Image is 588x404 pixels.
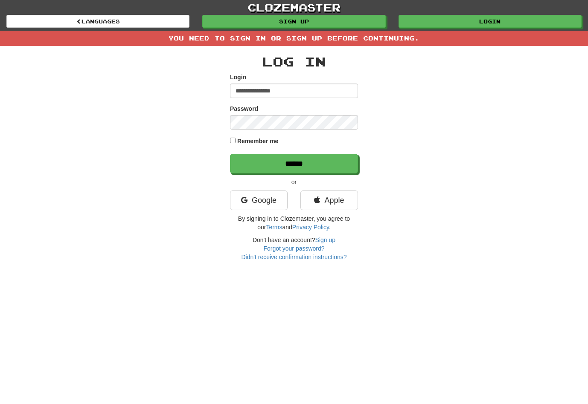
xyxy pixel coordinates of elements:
[230,73,246,81] label: Login
[230,178,358,186] p: or
[315,237,335,243] a: Sign up
[292,224,329,231] a: Privacy Policy
[241,254,346,260] a: Didn't receive confirmation instructions?
[6,15,189,28] a: Languages
[230,55,358,69] h2: Log In
[230,190,288,210] a: Google
[202,15,385,28] a: Sign up
[300,190,358,210] a: Apple
[237,137,279,145] label: Remember me
[399,15,582,28] a: Login
[230,214,358,231] p: By signing in to Clozemaster, you agree to our and .
[230,236,358,261] div: Don't have an account?
[266,224,282,231] a: Terms
[230,104,258,113] label: Password
[263,245,324,252] a: Forgot your password?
